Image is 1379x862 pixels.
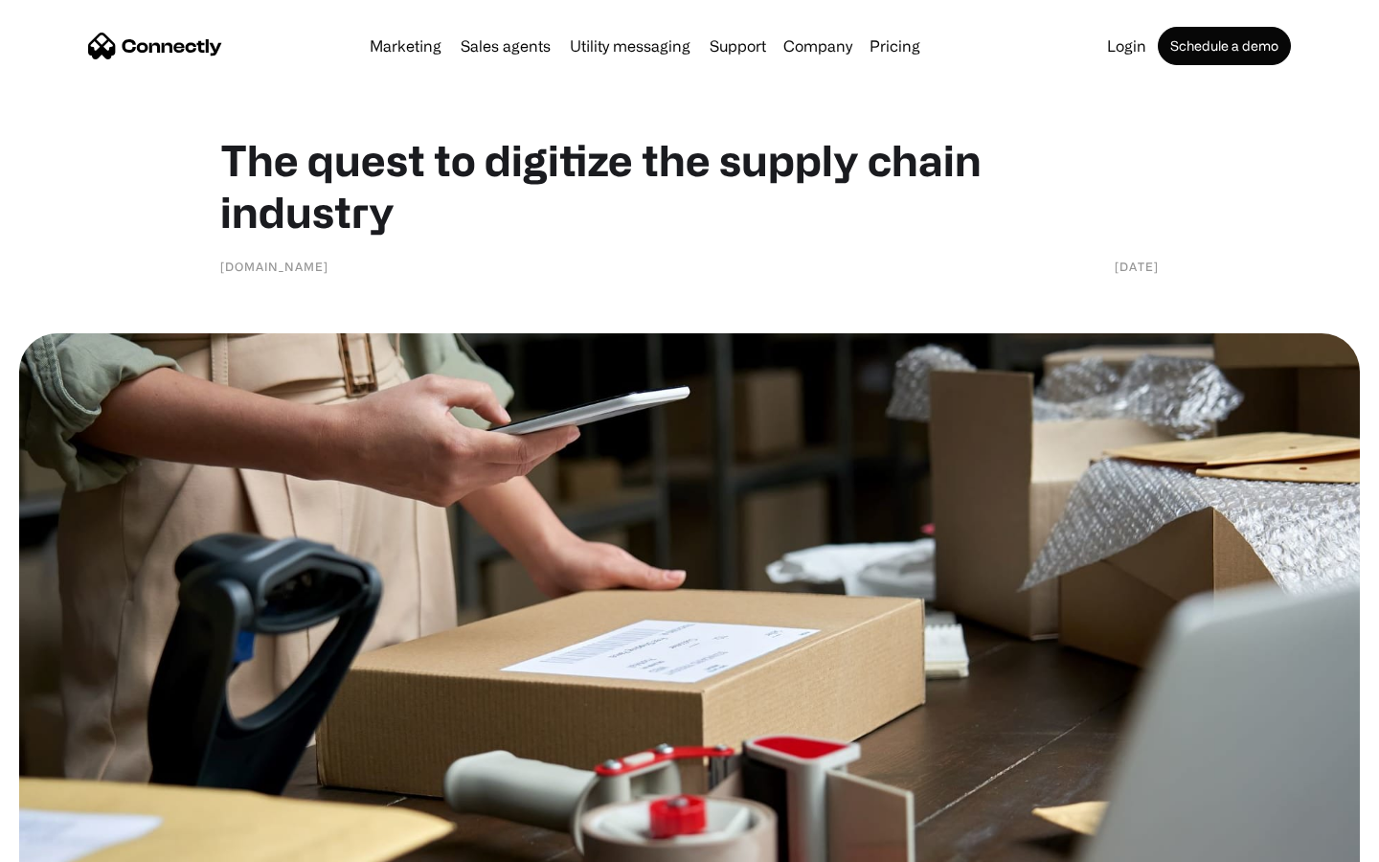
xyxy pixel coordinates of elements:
[1099,38,1154,54] a: Login
[220,134,1159,238] h1: The quest to digitize the supply chain industry
[702,38,774,54] a: Support
[362,38,449,54] a: Marketing
[783,33,852,59] div: Company
[220,257,328,276] div: [DOMAIN_NAME]
[1158,27,1291,65] a: Schedule a demo
[1115,257,1159,276] div: [DATE]
[38,828,115,855] ul: Language list
[19,828,115,855] aside: Language selected: English
[862,38,928,54] a: Pricing
[562,38,698,54] a: Utility messaging
[453,38,558,54] a: Sales agents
